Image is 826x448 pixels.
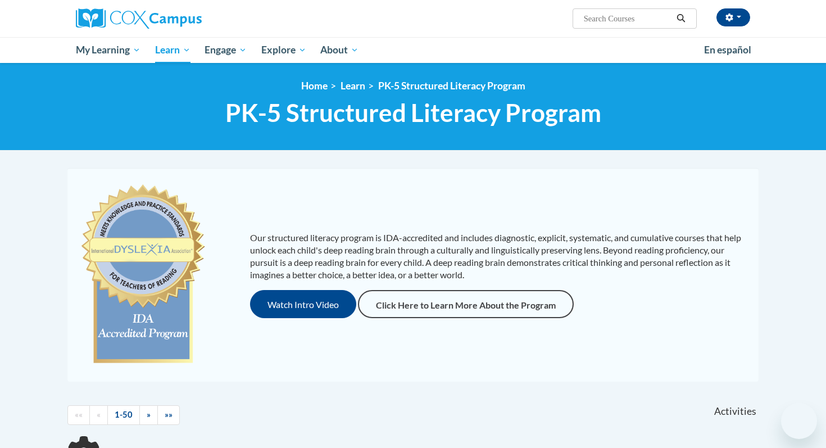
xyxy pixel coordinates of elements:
[341,80,365,92] a: Learn
[673,12,689,25] button: Search
[716,8,750,26] button: Account Settings
[225,98,601,128] span: PK-5 Structured Literacy Program
[314,37,366,63] a: About
[205,43,247,57] span: Engage
[148,37,198,63] a: Learn
[301,80,328,92] a: Home
[157,405,180,425] a: End
[67,405,90,425] a: Begining
[139,405,158,425] a: Next
[75,410,83,419] span: ««
[378,80,525,92] a: PK-5 Structured Literacy Program
[89,405,108,425] a: Previous
[197,37,254,63] a: Engage
[250,290,356,318] button: Watch Intro Video
[254,37,314,63] a: Explore
[107,405,140,425] a: 1-50
[583,12,673,25] input: Search Courses
[155,43,190,57] span: Learn
[704,44,751,56] span: En español
[358,290,574,318] a: Click Here to Learn More About the Program
[97,410,101,419] span: «
[320,43,358,57] span: About
[76,43,140,57] span: My Learning
[697,38,759,62] a: En español
[76,8,289,29] a: Cox Campus
[76,8,202,29] img: Cox Campus
[147,410,151,419] span: »
[165,410,173,419] span: »»
[250,232,747,281] p: Our structured literacy program is IDA-accredited and includes diagnostic, explicit, systematic, ...
[714,405,756,418] span: Activities
[261,43,306,57] span: Explore
[79,179,207,370] img: c477cda6-e343-453b-bfce-d6f9e9818e1c.png
[59,37,767,63] div: Main menu
[69,37,148,63] a: My Learning
[781,403,817,439] iframe: Button to launch messaging window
